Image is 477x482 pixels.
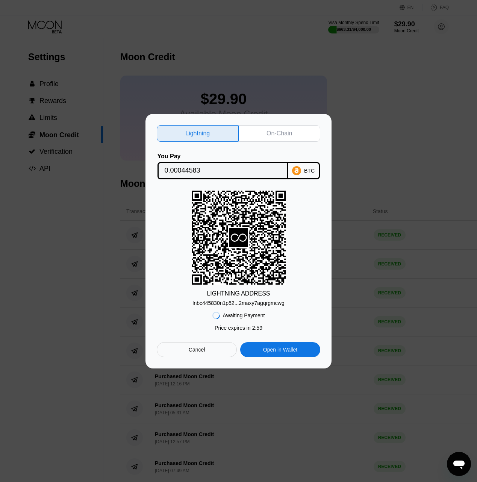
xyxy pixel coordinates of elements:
[447,452,471,476] iframe: Butoni për hapjen e dritares së dërgimit të mesazheve
[157,342,237,357] div: Cancel
[157,153,320,179] div: You PayBTC
[239,125,321,142] div: On-Chain
[207,290,270,297] div: LIGHTNING ADDRESS
[192,300,284,306] div: lnbc445830n1p52...2maxy7agqrgmcwg
[157,153,288,160] div: You Pay
[185,130,210,137] div: Lightning
[192,297,284,306] div: lnbc445830n1p52...2maxy7agqrgmcwg
[263,346,297,353] div: Open in Wallet
[252,325,262,331] span: 2 : 59
[189,346,205,353] div: Cancel
[304,168,315,174] div: BTC
[157,125,239,142] div: Lightning
[267,130,292,137] div: On-Chain
[240,342,320,357] div: Open in Wallet
[223,312,265,318] div: Awaiting Payment
[215,325,262,331] div: Price expires in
